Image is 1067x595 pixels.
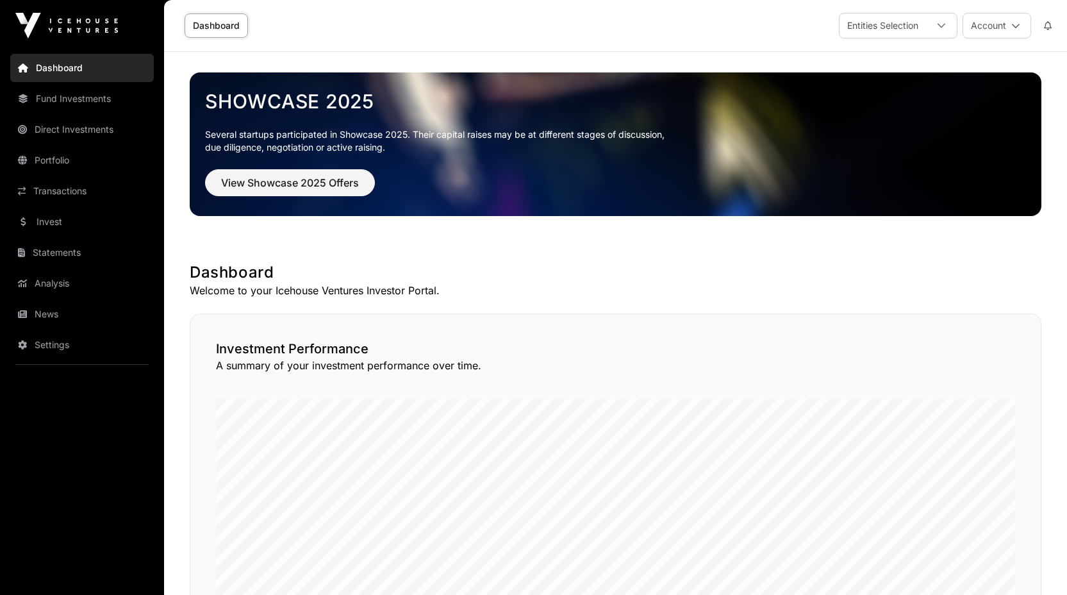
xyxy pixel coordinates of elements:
[185,13,248,38] a: Dashboard
[10,269,154,297] a: Analysis
[10,300,154,328] a: News
[216,358,1015,373] p: A summary of your investment performance over time.
[190,283,1041,298] p: Welcome to your Icehouse Ventures Investor Portal.
[963,13,1031,38] button: Account
[840,13,926,38] div: Entities Selection
[10,85,154,113] a: Fund Investments
[10,115,154,144] a: Direct Investments
[10,208,154,236] a: Invest
[205,128,1026,154] p: Several startups participated in Showcase 2025. Their capital raises may be at different stages o...
[10,54,154,82] a: Dashboard
[205,182,375,195] a: View Showcase 2025 Offers
[1003,533,1067,595] iframe: Chat Widget
[190,262,1041,283] h1: Dashboard
[10,146,154,174] a: Portfolio
[10,239,154,267] a: Statements
[190,72,1041,216] img: Showcase 2025
[10,331,154,359] a: Settings
[221,175,359,190] span: View Showcase 2025 Offers
[15,13,118,38] img: Icehouse Ventures Logo
[10,177,154,205] a: Transactions
[216,340,1015,358] h2: Investment Performance
[205,169,375,196] button: View Showcase 2025 Offers
[205,90,1026,113] a: Showcase 2025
